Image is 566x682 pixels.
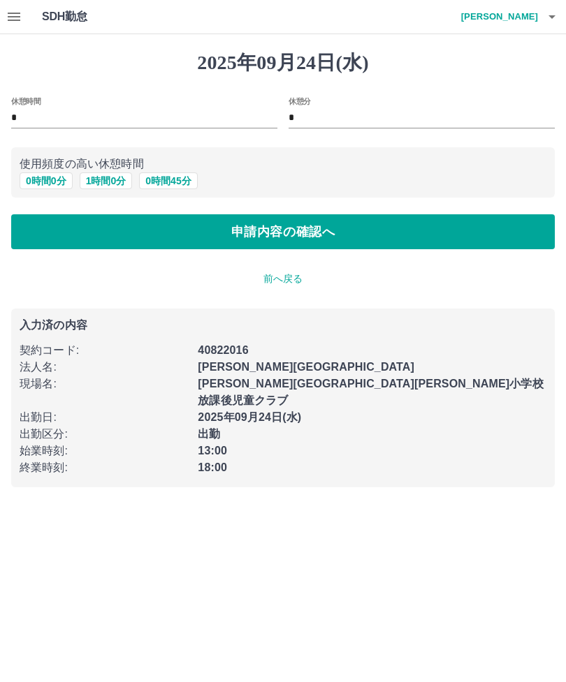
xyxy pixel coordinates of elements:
b: 40822016 [198,344,248,356]
p: 終業時刻 : [20,459,189,476]
p: 法人名 : [20,359,189,376]
button: 0時間45分 [139,172,197,189]
p: 現場名 : [20,376,189,392]
label: 休憩分 [289,96,311,106]
b: 18:00 [198,461,227,473]
b: [PERSON_NAME][GEOGRAPHIC_DATA] [198,361,414,373]
h1: 2025年09月24日(水) [11,51,555,75]
b: [PERSON_NAME][GEOGRAPHIC_DATA][PERSON_NAME]小学校放課後児童クラブ [198,378,543,406]
button: 1時間0分 [80,172,133,189]
p: 始業時刻 : [20,443,189,459]
button: 0時間0分 [20,172,73,189]
b: 13:00 [198,445,227,457]
b: 2025年09月24日(水) [198,411,301,423]
p: 出勤日 : [20,409,189,426]
p: 契約コード : [20,342,189,359]
p: 使用頻度の高い休憩時間 [20,156,546,172]
p: 出勤区分 : [20,426,189,443]
button: 申請内容の確認へ [11,214,555,249]
label: 休憩時間 [11,96,41,106]
p: 前へ戻る [11,272,555,286]
p: 入力済の内容 [20,320,546,331]
b: 出勤 [198,428,220,440]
